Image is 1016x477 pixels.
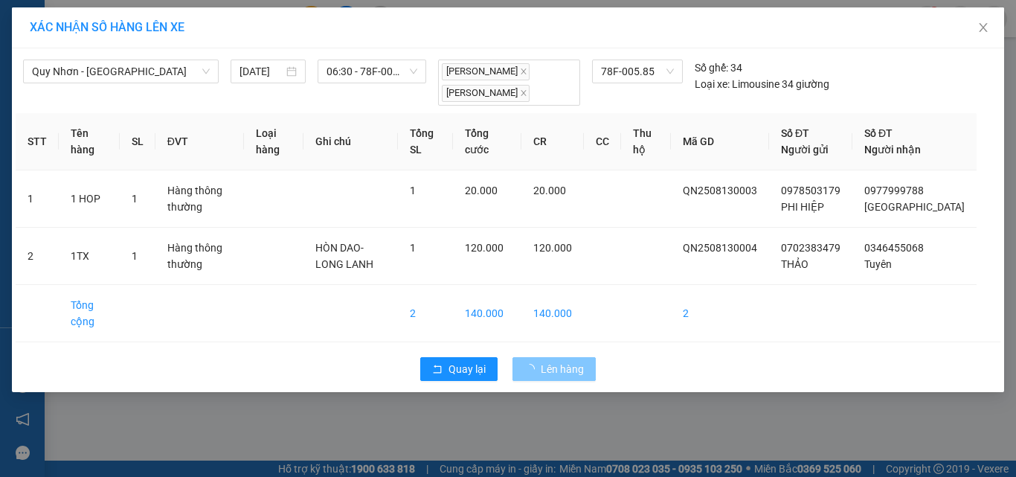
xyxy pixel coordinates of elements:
[621,113,671,170] th: Thu hộ
[448,361,486,377] span: Quay lại
[533,185,566,196] span: 20.000
[520,89,527,97] span: close
[32,60,210,83] span: Quy Nhơn - Đà Lạt
[239,63,283,80] input: 13/08/2025
[541,361,584,377] span: Lên hàng
[442,63,530,80] span: [PERSON_NAME]
[465,242,504,254] span: 120.000
[155,113,244,170] th: ĐVT
[864,127,893,139] span: Số ĐT
[521,285,584,342] td: 140.000
[16,228,59,285] td: 2
[781,127,809,139] span: Số ĐT
[453,113,521,170] th: Tổng cước
[864,144,921,156] span: Người nhận
[533,242,572,254] span: 120.000
[781,201,824,213] span: PHI HIỆP
[524,364,541,374] span: loading
[695,60,728,76] span: Số ghế:
[671,113,769,170] th: Mã GD
[864,185,924,196] span: 0977999788
[695,76,829,92] div: Limousine 34 giường
[59,170,120,228] td: 1 HOP
[781,144,829,156] span: Người gửi
[132,193,138,205] span: 1
[512,357,596,381] button: Lên hàng
[327,60,418,83] span: 06:30 - 78F-005.85
[977,22,989,33] span: close
[59,113,120,170] th: Tên hàng
[120,113,155,170] th: SL
[520,68,527,75] span: close
[59,285,120,342] td: Tổng cộng
[453,285,521,342] td: 140.000
[521,113,584,170] th: CR
[864,258,892,270] span: Tuyên
[410,185,416,196] span: 1
[103,80,198,113] li: VP Đà Lạt ( Dọc Đường )
[420,357,498,381] button: rollbackQuay lại
[432,364,443,376] span: rollback
[7,80,103,97] li: VP Quy Nhơn
[7,99,100,209] b: BX Trung [GEOGRAPHIC_DATA], [GEOGRAPHIC_DATA], [GEOGRAPHIC_DATA]
[962,7,1004,49] button: Close
[864,242,924,254] span: 0346455068
[601,60,674,83] span: 78F-005.85
[244,113,303,170] th: Loại hàng
[695,76,730,92] span: Loại xe:
[442,85,530,102] span: [PERSON_NAME]
[398,285,453,342] td: 2
[155,170,244,228] td: Hàng thông thường
[132,250,138,262] span: 1
[864,201,965,213] span: [GEOGRAPHIC_DATA]
[683,185,757,196] span: QN2508130003
[695,60,742,76] div: 34
[16,113,59,170] th: STT
[781,242,840,254] span: 0702383479
[30,20,184,34] span: XÁC NHẬN SỐ HÀNG LÊN XE
[410,242,416,254] span: 1
[7,100,18,110] span: environment
[398,113,453,170] th: Tổng SL
[7,7,60,60] img: logo.jpg
[59,228,120,285] td: 1TX
[315,242,373,270] span: HÒN DAO- LONG LANH
[155,228,244,285] td: Hàng thông thường
[781,258,808,270] span: THẢO
[16,170,59,228] td: 1
[683,242,757,254] span: QN2508130004
[781,185,840,196] span: 0978503179
[303,113,397,170] th: Ghi chú
[671,285,769,342] td: 2
[7,7,216,63] li: Xe khách Mộc Thảo
[465,185,498,196] span: 20.000
[584,113,621,170] th: CC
